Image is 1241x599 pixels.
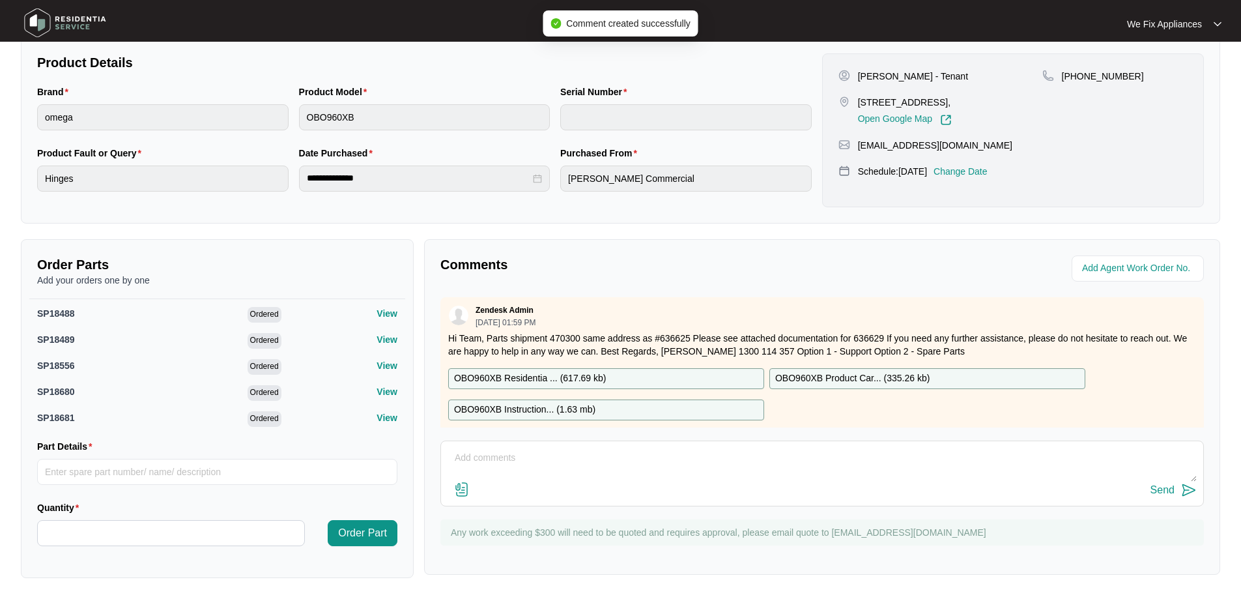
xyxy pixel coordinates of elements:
[449,306,468,325] img: user.svg
[550,18,561,29] span: check-circle
[454,372,606,386] p: OBO960XB Residentia ... ( 617.69 kb )
[37,440,98,453] label: Part Details
[560,147,642,160] label: Purchased From
[858,96,952,109] p: [STREET_ADDRESS],
[37,274,397,287] p: Add your orders one by one
[38,521,304,546] input: Quantity
[37,166,289,192] input: Product Fault or Query
[20,3,111,42] img: residentia service logo
[858,114,952,126] a: Open Google Map
[377,333,397,346] p: View
[454,482,470,497] img: file-attachment-doc.svg
[248,385,281,401] span: Ordered
[858,139,1012,152] p: [EMAIL_ADDRESS][DOMAIN_NAME]
[858,70,968,83] p: [PERSON_NAME] - Tenant
[440,256,813,274] p: Comments
[299,104,550,130] input: Product Model
[338,525,387,541] span: Order Part
[1214,21,1221,27] img: dropdown arrow
[560,85,632,98] label: Serial Number
[37,387,75,397] span: SP18680
[838,139,850,151] img: map-pin
[37,308,75,319] span: SP18488
[1042,70,1054,81] img: map-pin
[37,501,84,514] label: Quantity
[566,18,691,29] span: Comment created successfully
[775,372,930,386] p: OBO960XB Product Car... ( 335.26 kb )
[838,96,850,108] img: map-pin
[838,70,850,81] img: user-pin
[248,359,281,375] span: Ordered
[299,147,378,160] label: Date Purchased
[560,104,812,130] input: Serial Number
[454,403,595,417] p: OBO960XB Instruction... ( 1.63 mb )
[560,166,812,192] input: Purchased From
[1150,482,1197,499] button: Send
[377,385,397,398] p: View
[37,256,397,274] p: Order Parts
[940,114,952,126] img: Link-External
[248,307,281,323] span: Ordered
[37,334,75,345] span: SP18489
[377,359,397,372] p: View
[838,165,850,177] img: map-pin
[37,459,397,485] input: Part Details
[1062,70,1144,83] p: [PHONE_NUMBER]
[37,360,75,371] span: SP18556
[328,520,397,546] button: Order Part
[934,165,988,178] p: Change Date
[37,104,289,130] input: Brand
[307,171,531,185] input: Date Purchased
[1181,482,1197,498] img: send-icon.svg
[858,165,927,178] p: Schedule: [DATE]
[37,85,74,98] label: Brand
[1150,484,1175,496] div: Send
[37,53,812,72] p: Product Details
[451,526,1197,539] p: Any work exceeding $300 will need to be quoted and requires approval, please email quote to [EMAI...
[476,305,534,315] p: Zendesk Admin
[448,332,1196,358] p: Hi Team, Parts shipment 470300 same address as #636625 Please see attached documentation for 6366...
[37,413,75,423] span: SP18681
[1082,261,1196,276] input: Add Agent Work Order No.
[1127,18,1202,31] p: We Fix Appliances
[248,411,281,427] span: Ordered
[37,147,147,160] label: Product Fault or Query
[377,411,397,424] p: View
[377,307,397,320] p: View
[299,85,373,98] label: Product Model
[248,333,281,349] span: Ordered
[476,319,535,327] p: [DATE] 01:59 PM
